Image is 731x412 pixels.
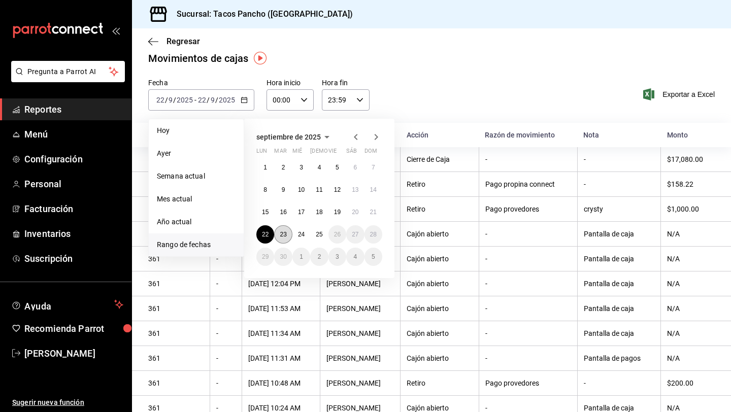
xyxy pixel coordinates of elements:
[274,203,292,221] button: 16 de septiembre de 2025
[326,329,394,337] div: [PERSON_NAME]
[584,230,654,238] div: Pantalla de caja
[316,186,322,193] abbr: 11 de septiembre de 2025
[292,225,310,244] button: 24 de septiembre de 2025
[485,205,571,213] div: Pago provedores
[326,304,394,313] div: [PERSON_NAME]
[667,280,715,288] div: N/A
[148,329,204,337] div: 361
[248,329,313,337] div: [DATE] 11:34 AM
[326,354,394,362] div: [PERSON_NAME]
[148,304,204,313] div: 361
[583,131,654,139] div: Nota
[254,52,267,64] button: Tooltip marker
[216,404,236,412] div: -
[256,181,274,199] button: 8 de septiembre de 2025
[24,298,110,311] span: Ayuda
[485,404,571,412] div: -
[346,225,364,244] button: 27 de septiembre de 2025
[364,225,382,244] button: 28 de septiembre de 2025
[667,180,715,188] div: $158.22
[485,131,571,139] div: Razón de movimiento
[7,74,125,84] a: Pregunta a Parrot AI
[148,255,204,263] div: 361
[584,354,654,362] div: Pantalla de pagos
[334,231,341,238] abbr: 26 de septiembre de 2025
[584,205,654,213] div: crysty
[336,164,339,171] abbr: 5 de septiembre de 2025
[274,148,286,158] abbr: martes
[407,180,473,188] div: Retiro
[310,148,370,158] abbr: jueves
[326,280,394,288] div: [PERSON_NAME]
[24,152,123,166] span: Configuración
[584,379,654,387] div: -
[24,127,123,141] span: Menú
[352,231,358,238] abbr: 27 de septiembre de 2025
[310,203,328,221] button: 18 de septiembre de 2025
[370,231,377,238] abbr: 28 de septiembre de 2025
[216,379,236,387] div: -
[328,248,346,266] button: 3 de octubre de 2025
[328,148,337,158] abbr: viernes
[248,280,313,288] div: [DATE] 12:04 PM
[173,96,176,104] span: /
[256,158,274,177] button: 1 de septiembre de 2025
[346,148,357,158] abbr: sábado
[216,329,236,337] div: -
[407,404,473,412] div: Cajón abierto
[24,227,123,241] span: Inventarios
[667,404,715,412] div: N/A
[485,379,571,387] div: Pago provedores
[157,217,236,227] span: Año actual
[316,209,322,216] abbr: 18 de septiembre de 2025
[197,96,207,104] input: --
[256,203,274,221] button: 15 de septiembre de 2025
[485,155,571,163] div: -
[292,203,310,221] button: 17 de septiembre de 2025
[168,96,173,104] input: --
[364,158,382,177] button: 7 de septiembre de 2025
[298,209,305,216] abbr: 17 de septiembre de 2025
[364,248,382,266] button: 5 de octubre de 2025
[407,131,473,139] div: Acción
[148,280,204,288] div: 361
[300,164,303,171] abbr: 3 de septiembre de 2025
[157,148,236,159] span: Ayer
[292,158,310,177] button: 3 de septiembre de 2025
[352,209,358,216] abbr: 20 de septiembre de 2025
[267,79,314,86] label: Hora inicio
[248,304,313,313] div: [DATE] 11:53 AM
[298,231,305,238] abbr: 24 de septiembre de 2025
[216,354,236,362] div: -
[667,205,715,213] div: $1,000.00
[256,133,321,141] span: septiembre de 2025
[407,255,473,263] div: Cajón abierto
[485,354,571,362] div: -
[372,164,375,171] abbr: 7 de septiembre de 2025
[352,186,358,193] abbr: 13 de septiembre de 2025
[262,231,269,238] abbr: 22 de septiembre de 2025
[667,230,715,238] div: N/A
[157,171,236,182] span: Semana actual
[370,186,377,193] abbr: 14 de septiembre de 2025
[316,231,322,238] abbr: 25 de septiembre de 2025
[169,8,353,20] h3: Sucursal: Tacos Pancho ([GEOGRAPHIC_DATA])
[12,397,123,408] span: Sugerir nueva función
[372,253,375,260] abbr: 5 de octubre de 2025
[157,194,236,204] span: Mes actual
[24,347,123,360] span: [PERSON_NAME]
[156,96,165,104] input: --
[334,186,341,193] abbr: 12 de septiembre de 2025
[584,404,654,412] div: Pantalla de caja
[667,155,715,163] div: $17,080.00
[216,280,236,288] div: -
[274,225,292,244] button: 23 de septiembre de 2025
[215,96,218,104] span: /
[310,248,328,266] button: 2 de octubre de 2025
[370,209,377,216] abbr: 21 de septiembre de 2025
[310,181,328,199] button: 11 de septiembre de 2025
[300,253,303,260] abbr: 1 de octubre de 2025
[148,379,204,387] div: 361
[667,131,715,139] div: Monto
[310,158,328,177] button: 4 de septiembre de 2025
